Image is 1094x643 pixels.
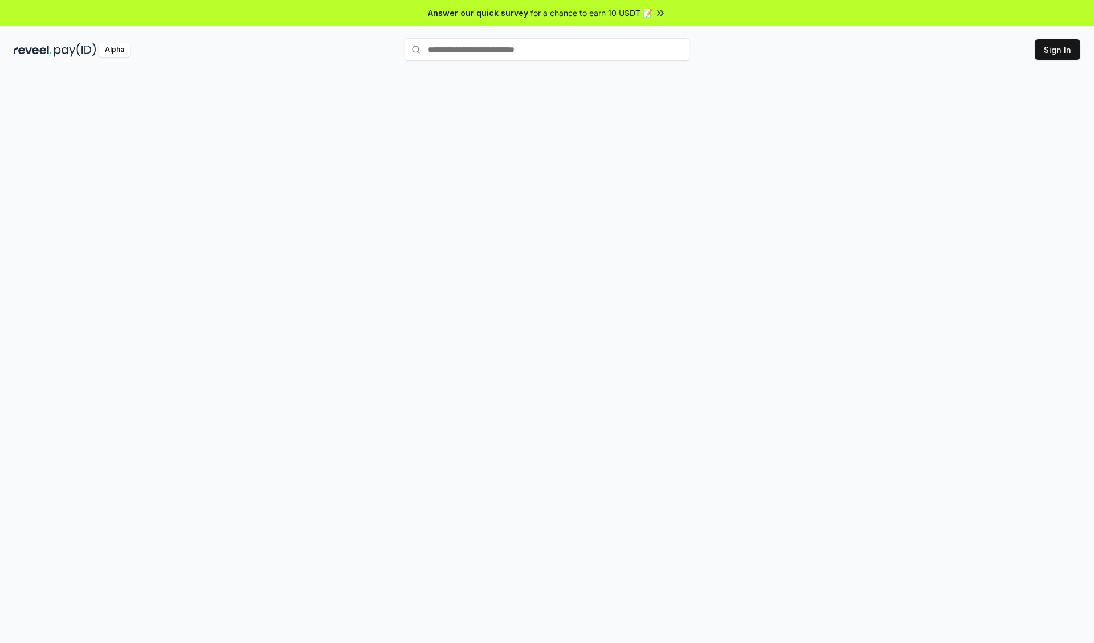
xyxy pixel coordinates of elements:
img: pay_id [54,43,96,57]
div: Alpha [99,43,130,57]
button: Sign In [1035,39,1080,60]
span: Answer our quick survey [428,7,528,19]
img: reveel_dark [14,43,52,57]
span: for a chance to earn 10 USDT 📝 [530,7,652,19]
